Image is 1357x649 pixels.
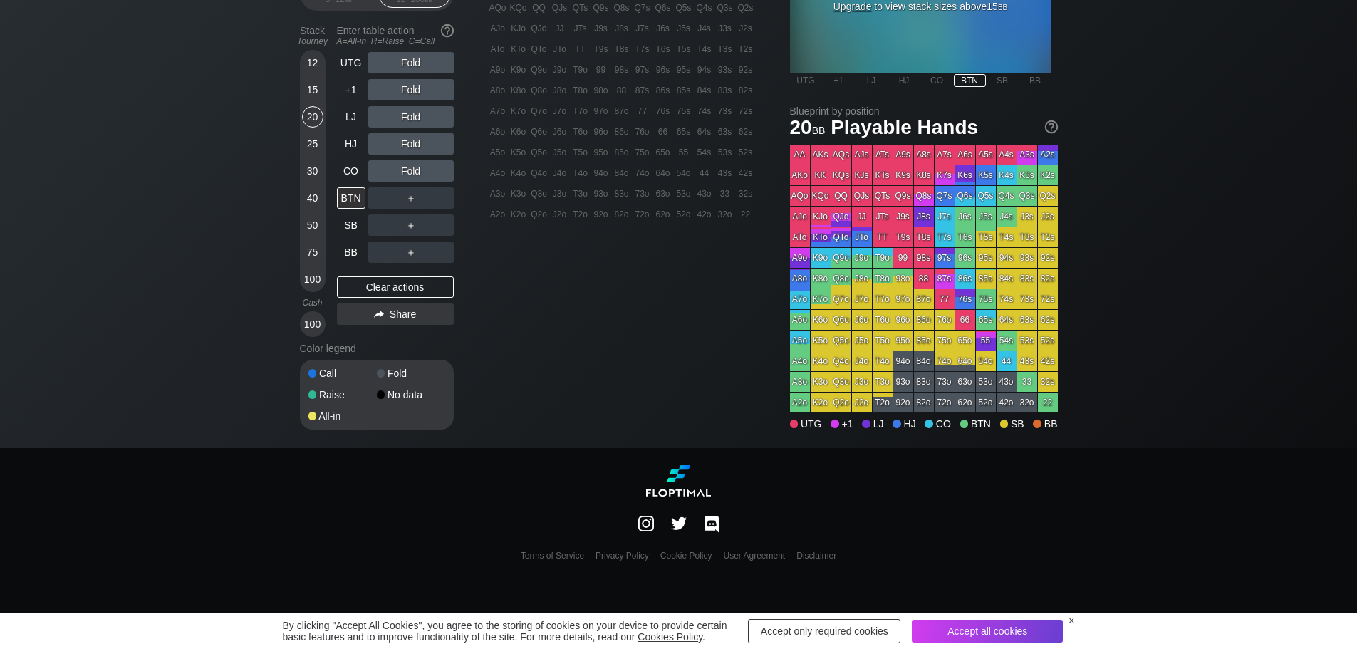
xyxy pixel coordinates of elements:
[294,36,331,46] div: Tourney
[529,122,549,142] div: Q6o
[368,133,454,155] div: Fold
[550,39,570,59] div: JTo
[377,390,445,400] div: No data
[976,186,996,206] div: Q5s
[914,248,934,268] div: 98s
[633,204,652,224] div: 72o
[550,184,570,204] div: J3o
[955,145,975,165] div: A6s
[674,39,694,59] div: T5s
[873,186,893,206] div: QTs
[997,248,1017,268] div: 94s
[509,101,529,121] div: K7o
[695,81,714,100] div: 84s
[955,165,975,185] div: K6s
[674,142,694,162] div: 55
[633,142,652,162] div: 75o
[337,187,365,209] div: BTN
[1017,207,1037,227] div: J3s
[638,516,654,531] img: bUX4K2iH3jTYE1AAAAAElFTkSuQmCC
[914,186,934,206] div: Q8s
[653,204,673,224] div: 62o
[893,165,913,185] div: K9s
[811,165,831,185] div: KK
[509,39,529,59] div: KTo
[852,145,872,165] div: AJs
[337,52,365,73] div: UTG
[833,1,872,12] span: Upgrade
[612,204,632,224] div: 82o
[811,227,831,247] div: KTo
[715,60,735,80] div: 93s
[976,269,996,289] div: 85s
[509,142,529,162] div: K5o
[591,184,611,204] div: 93o
[653,163,673,183] div: 64o
[571,204,591,224] div: T2o
[308,368,377,378] div: Call
[888,74,920,87] div: HJ
[695,101,714,121] div: 74s
[488,39,508,59] div: ATo
[811,145,831,165] div: AKs
[571,184,591,204] div: T3o
[695,60,714,80] div: 94s
[591,101,611,121] div: 97o
[715,204,735,224] div: 32o
[571,39,591,59] div: TT
[529,19,549,38] div: QJo
[831,165,851,185] div: KQs
[893,186,913,206] div: Q9s
[337,106,365,128] div: LJ
[812,121,826,137] span: bb
[302,242,323,263] div: 75
[790,227,810,247] div: ATo
[550,60,570,80] div: J9o
[997,227,1017,247] div: T4s
[935,165,955,185] div: K7s
[653,101,673,121] div: 76s
[571,101,591,121] div: T7o
[368,214,454,236] div: ＋
[831,248,851,268] div: Q9o
[638,631,702,643] a: Cookies Policy
[736,81,756,100] div: 82s
[337,133,365,155] div: HJ
[736,19,756,38] div: J2s
[736,101,756,121] div: 72s
[1038,207,1058,227] div: J2s
[612,142,632,162] div: 85o
[509,184,529,204] div: K3o
[914,269,934,289] div: 88
[571,142,591,162] div: T5o
[790,269,810,289] div: A8o
[591,81,611,100] div: 98o
[337,242,365,263] div: BB
[873,269,893,289] div: T8o
[736,142,756,162] div: 52s
[612,39,632,59] div: T8s
[1017,227,1037,247] div: T3s
[1017,269,1037,289] div: 83s
[1017,186,1037,206] div: Q3s
[591,204,611,224] div: 92o
[790,145,810,165] div: AA
[811,207,831,227] div: KJo
[302,106,323,128] div: 20
[736,39,756,59] div: T2s
[790,105,1058,117] h2: Blueprint by position
[811,248,831,268] div: K9o
[856,74,888,87] div: LJ
[653,142,673,162] div: 65o
[921,74,953,87] div: CO
[873,207,893,227] div: JTs
[1038,165,1058,185] div: K2s
[674,81,694,100] div: 85s
[790,186,810,206] div: AQo
[831,186,851,206] div: QQ
[308,390,377,400] div: Raise
[674,204,694,224] div: 52o
[633,122,652,142] div: 76o
[893,269,913,289] div: 98o
[671,516,687,531] img: LSE2INuPwJBwkuuOCCAC64JLhW+QMX4Z7QUmW1PwAAAABJRU5ErkJggg==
